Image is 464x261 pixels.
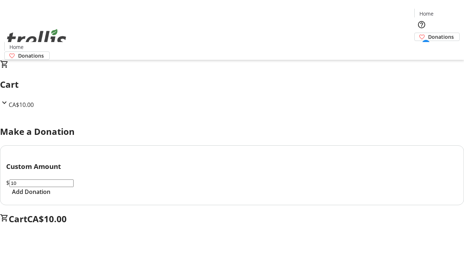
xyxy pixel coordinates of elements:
[415,10,438,17] a: Home
[5,43,28,51] a: Home
[4,51,50,60] a: Donations
[27,213,67,225] span: CA$10.00
[4,21,69,57] img: Orient E2E Organization 07HsHlfNg3's Logo
[9,101,34,109] span: CA$10.00
[419,10,434,17] span: Home
[9,179,74,187] input: Donation Amount
[18,52,44,59] span: Donations
[12,187,50,196] span: Add Donation
[9,43,24,51] span: Home
[428,33,454,41] span: Donations
[414,33,460,41] a: Donations
[414,41,429,55] button: Cart
[6,179,9,187] span: $
[6,161,458,171] h3: Custom Amount
[6,187,56,196] button: Add Donation
[414,17,429,32] button: Help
